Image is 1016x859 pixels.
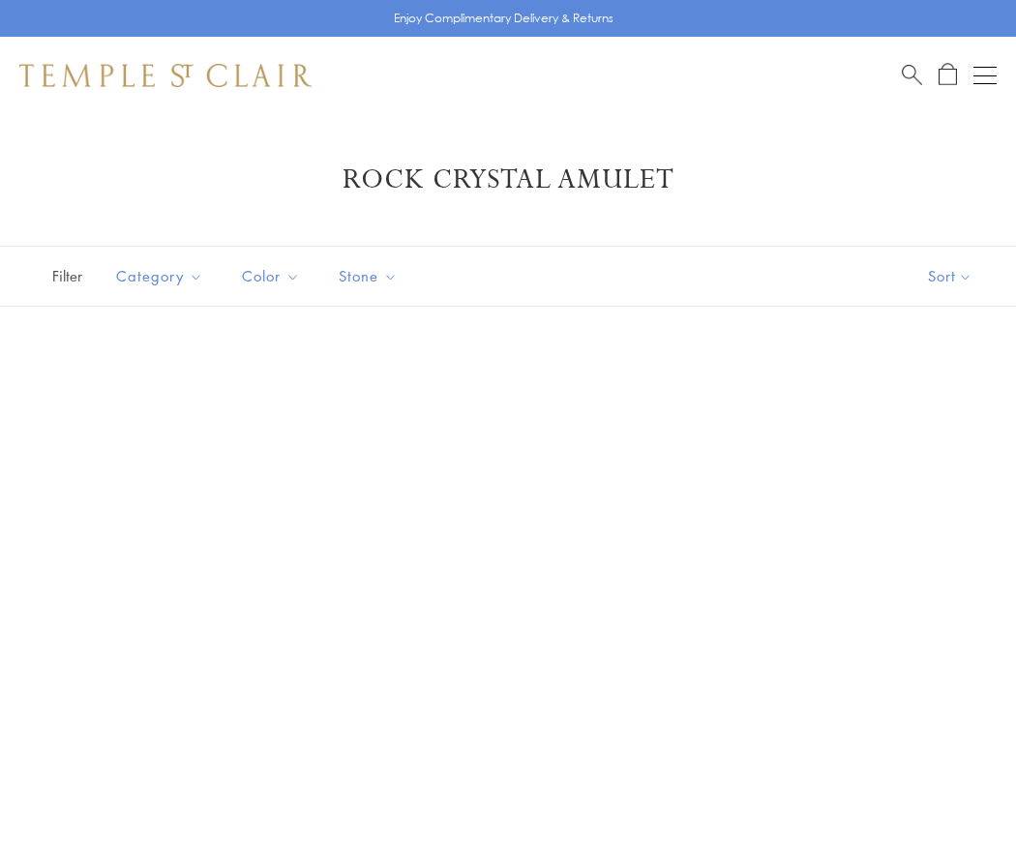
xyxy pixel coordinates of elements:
[973,64,997,87] button: Open navigation
[232,264,314,288] span: Color
[902,63,922,87] a: Search
[106,264,218,288] span: Category
[48,163,968,197] h1: Rock Crystal Amulet
[102,254,218,298] button: Category
[324,254,412,298] button: Stone
[884,247,1016,306] button: Show sort by
[227,254,314,298] button: Color
[394,9,613,28] p: Enjoy Complimentary Delivery & Returns
[19,64,312,87] img: Temple St. Clair
[939,63,957,87] a: Open Shopping Bag
[329,264,412,288] span: Stone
